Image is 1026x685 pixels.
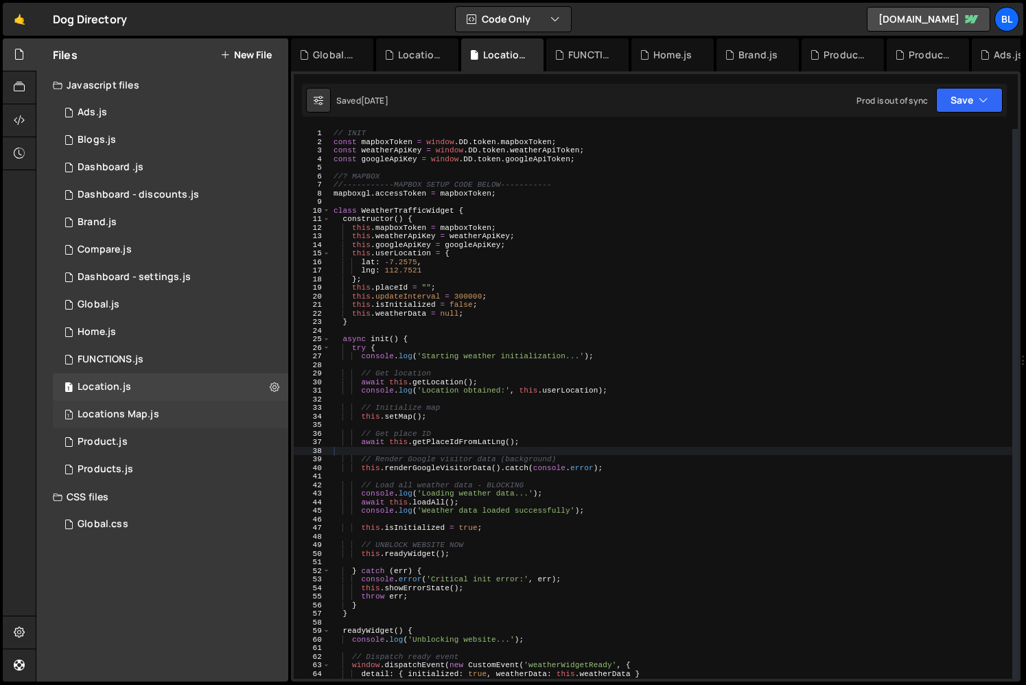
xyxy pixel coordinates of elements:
[824,48,867,62] div: Product.js
[294,189,331,198] div: 8
[294,352,331,361] div: 27
[294,472,331,481] div: 41
[3,3,36,36] a: 🤙
[294,258,331,267] div: 16
[294,404,331,413] div: 33
[361,95,388,106] div: [DATE]
[294,447,331,456] div: 38
[294,241,331,250] div: 14
[483,48,527,62] div: Location.js
[53,11,127,27] div: Dog Directory
[294,661,331,670] div: 63
[53,47,78,62] h2: Files
[78,518,128,531] div: Global.css
[53,99,288,126] div: 16220/47090.js
[294,249,331,258] div: 15
[294,198,331,207] div: 9
[78,463,133,476] div: Products.js
[294,507,331,515] div: 45
[294,455,331,464] div: 39
[294,361,331,370] div: 28
[738,48,778,62] div: Brand.js
[65,383,73,394] span: 1
[294,636,331,645] div: 60
[53,126,288,154] div: 16220/44321.js
[294,653,331,662] div: 62
[909,48,953,62] div: Products.js
[456,7,571,32] button: Code Only
[220,49,272,60] button: New File
[294,670,331,679] div: 64
[294,575,331,584] div: 53
[294,310,331,318] div: 22
[78,326,116,338] div: Home.js
[294,421,331,430] div: 35
[294,609,331,618] div: 57
[294,481,331,490] div: 42
[53,154,288,181] div: 16220/46559.js
[294,224,331,233] div: 12
[568,48,612,62] div: FUNCTIONS.js
[294,567,331,576] div: 52
[65,410,73,421] span: 1
[53,401,288,428] div: 16220/43680.js
[294,533,331,542] div: 48
[36,71,288,99] div: Javascript files
[53,264,288,291] div: 16220/44476.js
[294,283,331,292] div: 19
[294,386,331,395] div: 31
[53,209,288,236] div: 16220/44394.js
[294,129,331,138] div: 1
[78,161,143,174] div: Dashboard .js
[294,601,331,610] div: 56
[294,232,331,241] div: 13
[294,172,331,181] div: 6
[994,7,1019,32] a: Bl
[294,592,331,601] div: 55
[78,244,132,256] div: Compare.js
[856,95,928,106] div: Prod is out of sync
[78,271,191,283] div: Dashboard - settings.js
[53,291,288,318] div: 16220/43681.js
[36,483,288,511] div: CSS files
[294,524,331,533] div: 47
[53,456,288,483] div: 16220/44324.js
[294,413,331,421] div: 34
[53,373,288,401] div: 16220/43679.js
[936,88,1003,113] button: Save
[78,134,116,146] div: Blogs.js
[867,7,990,32] a: [DOMAIN_NAME]
[294,644,331,653] div: 61
[336,95,388,106] div: Saved
[53,428,288,456] div: 16220/44393.js
[78,353,143,366] div: FUNCTIONS.js
[294,430,331,439] div: 36
[53,181,288,209] div: 16220/46573.js
[294,558,331,567] div: 51
[294,215,331,224] div: 11
[398,48,442,62] div: Locations Map.js
[294,584,331,593] div: 54
[294,318,331,327] div: 23
[78,299,119,311] div: Global.js
[294,438,331,447] div: 37
[294,301,331,310] div: 21
[78,189,199,201] div: Dashboard - discounts.js
[53,318,288,346] div: 16220/44319.js
[53,511,288,538] div: 16220/43682.css
[294,378,331,387] div: 30
[78,106,107,119] div: Ads.js
[294,207,331,216] div: 10
[294,395,331,404] div: 32
[294,498,331,507] div: 44
[53,236,288,264] div: 16220/44328.js
[294,146,331,155] div: 3
[294,163,331,172] div: 5
[294,550,331,559] div: 50
[294,155,331,164] div: 4
[78,216,117,229] div: Brand.js
[294,344,331,353] div: 26
[294,292,331,301] div: 20
[78,408,159,421] div: Locations Map.js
